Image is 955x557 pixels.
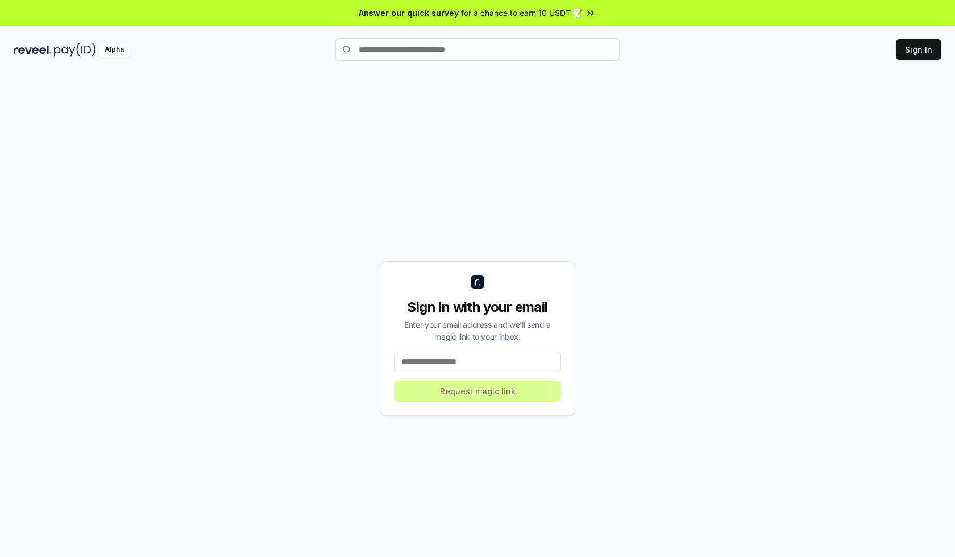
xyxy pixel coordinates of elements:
[394,298,561,316] div: Sign in with your email
[471,275,484,289] img: logo_small
[461,7,583,19] span: for a chance to earn 10 USDT 📝
[54,43,96,57] img: pay_id
[394,319,561,343] div: Enter your email address and we’ll send a magic link to your inbox.
[14,43,52,57] img: reveel_dark
[98,43,130,57] div: Alpha
[359,7,459,19] span: Answer our quick survey
[896,39,941,60] button: Sign In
